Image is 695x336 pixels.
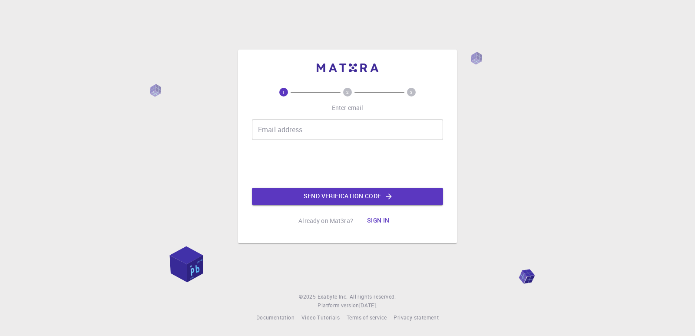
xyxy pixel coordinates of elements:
[332,103,364,112] p: Enter email
[301,313,340,322] a: Video Tutorials
[394,314,439,321] span: Privacy statement
[347,314,387,321] span: Terms of service
[346,89,349,95] text: 2
[410,89,413,95] text: 3
[359,301,377,310] a: [DATE].
[360,212,397,230] button: Sign in
[347,313,387,322] a: Terms of service
[359,302,377,309] span: [DATE] .
[394,313,439,322] a: Privacy statement
[256,314,295,321] span: Documentation
[298,216,353,225] p: Already on Mat3ra?
[318,293,348,300] span: Exabyte Inc.
[281,147,414,181] iframe: reCAPTCHA
[252,188,443,205] button: Send verification code
[350,293,396,301] span: All rights reserved.
[318,301,359,310] span: Platform version
[318,293,348,301] a: Exabyte Inc.
[299,293,317,301] span: © 2025
[301,314,340,321] span: Video Tutorials
[282,89,285,95] text: 1
[256,313,295,322] a: Documentation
